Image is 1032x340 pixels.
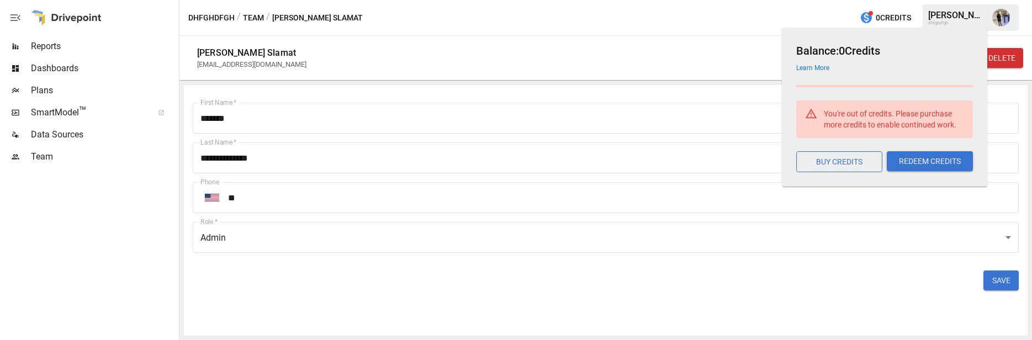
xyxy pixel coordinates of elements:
span: Data Sources [31,128,177,141]
div: / [266,11,270,25]
button: REDEEM CREDITS [887,151,973,171]
div: / [237,11,241,25]
label: Last Name [200,137,236,147]
button: DELETE [981,48,1023,68]
label: Phone [200,177,219,187]
img: Mohamed Souhaib Slamat [992,9,1010,26]
span: 0 Credits [876,11,911,25]
span: ™ [79,104,87,118]
label: Role [200,217,218,226]
span: Reports [31,40,177,53]
button: Open flags menu [200,186,224,209]
button: dhfghdfgh [188,11,235,25]
span: Team [31,150,177,163]
button: BUY CREDITS [796,151,882,172]
label: First Name [200,98,236,107]
span: Plans [31,84,177,97]
span: Dashboards [31,62,177,75]
span: SmartModel [31,106,146,119]
img: United States [205,194,219,201]
button: Mohamed Souhaib Slamat [986,2,1017,33]
button: 0Credits [855,8,915,28]
h6: Balance: 0 Credits [796,42,973,60]
p: You're out of credits. Please purchase more credits to enable continued work. [824,108,964,130]
a: Learn More [796,64,829,72]
div: [PERSON_NAME] Slamat [197,47,296,58]
div: [EMAIL_ADDRESS][DOMAIN_NAME] [197,60,306,68]
button: SAVE [983,270,1019,290]
button: Team [243,11,264,25]
div: dhfghdfgh [928,20,986,25]
div: [PERSON_NAME] [928,10,986,20]
div: Admin [193,222,1019,253]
